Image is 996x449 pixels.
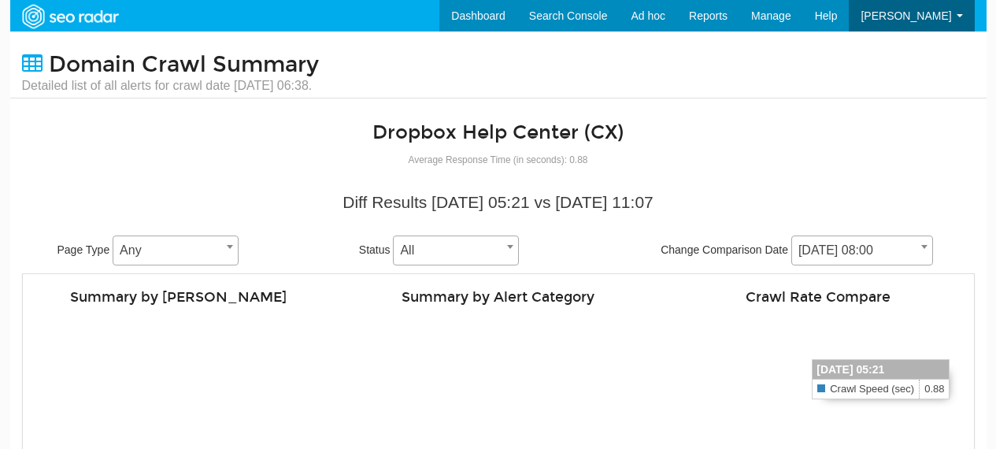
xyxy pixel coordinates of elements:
span: Any [113,239,238,262]
a: Dropbox Help Center (CX) [372,121,624,144]
h4: Crawl Rate Compare [670,290,966,305]
span: [PERSON_NAME] [861,9,951,22]
span: All [393,236,519,265]
h4: Summary by [PERSON_NAME] [31,290,327,305]
div: Diff Results [DATE] 05:21 vs [DATE] 11:07 [34,191,963,214]
span: Status [359,243,391,256]
span: Reports [689,9,728,22]
span: Help [815,9,838,22]
span: All [394,239,518,262]
small: Detailed list of all alerts for crawl date [DATE] 06:38. [22,77,319,95]
h4: Summary by Alert Category [350,290,646,305]
span: 08/26/2025 08:00 [792,239,932,262]
span: 08/26/2025 08:00 [791,236,933,265]
span: Change Comparison Date [661,243,788,256]
span: Domain Crawl Summary [49,51,319,78]
span: Any [113,236,239,265]
span: Manage [751,9,791,22]
img: SEORadar [16,2,124,31]
small: Average Response Time (in seconds): 0.88 [409,154,588,165]
span: Page Type [57,243,110,256]
span: Ad hoc [631,9,665,22]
